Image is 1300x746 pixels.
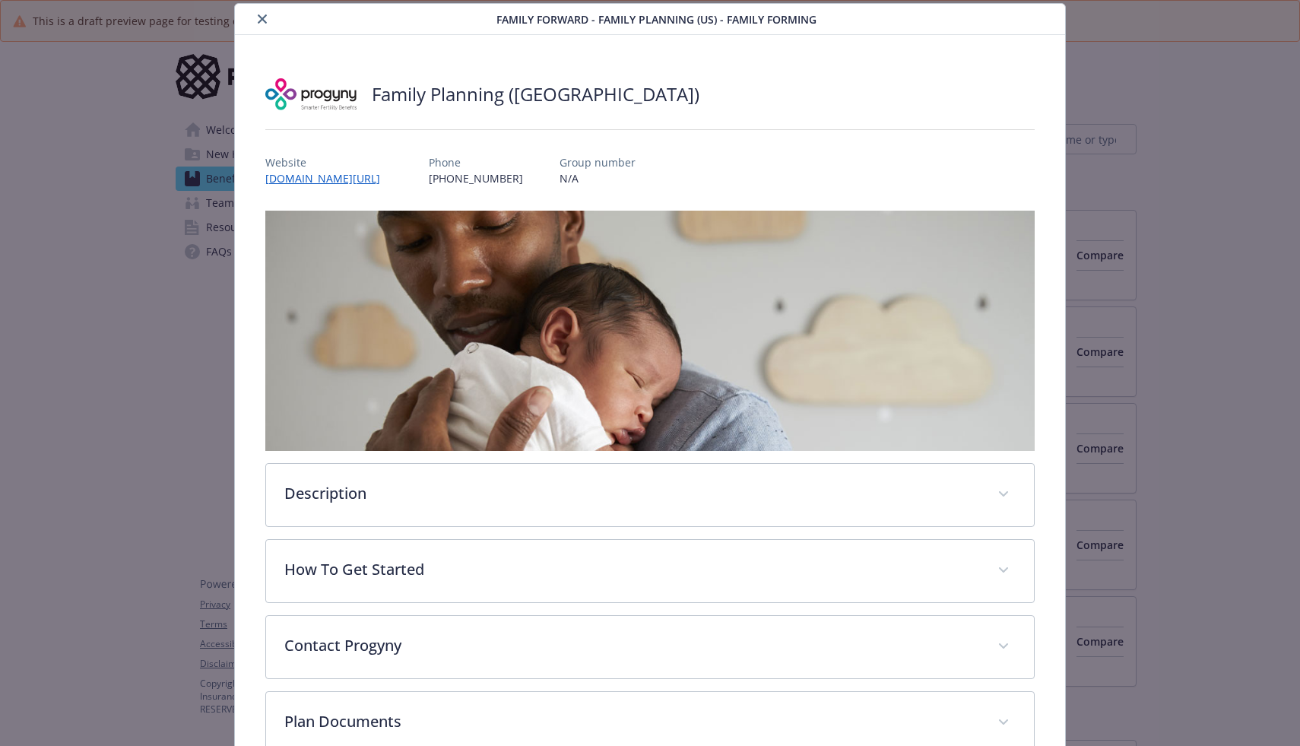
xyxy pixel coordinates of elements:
[496,11,816,27] span: Family Forward - Family Planning (US) - Family Forming
[265,171,392,186] a: [DOMAIN_NAME][URL]
[265,154,392,170] p: Website
[265,71,357,117] img: Progyny
[265,211,1035,451] img: banner
[284,482,979,505] p: Description
[560,170,636,186] p: N/A
[253,10,271,28] button: close
[284,634,979,657] p: Contact Progyny
[266,616,1034,678] div: Contact Progyny
[284,558,979,581] p: How To Get Started
[560,154,636,170] p: Group number
[429,170,523,186] p: [PHONE_NUMBER]
[266,540,1034,602] div: How To Get Started
[429,154,523,170] p: Phone
[284,710,979,733] p: Plan Documents
[266,464,1034,526] div: Description
[372,81,699,107] h2: Family Planning ([GEOGRAPHIC_DATA])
